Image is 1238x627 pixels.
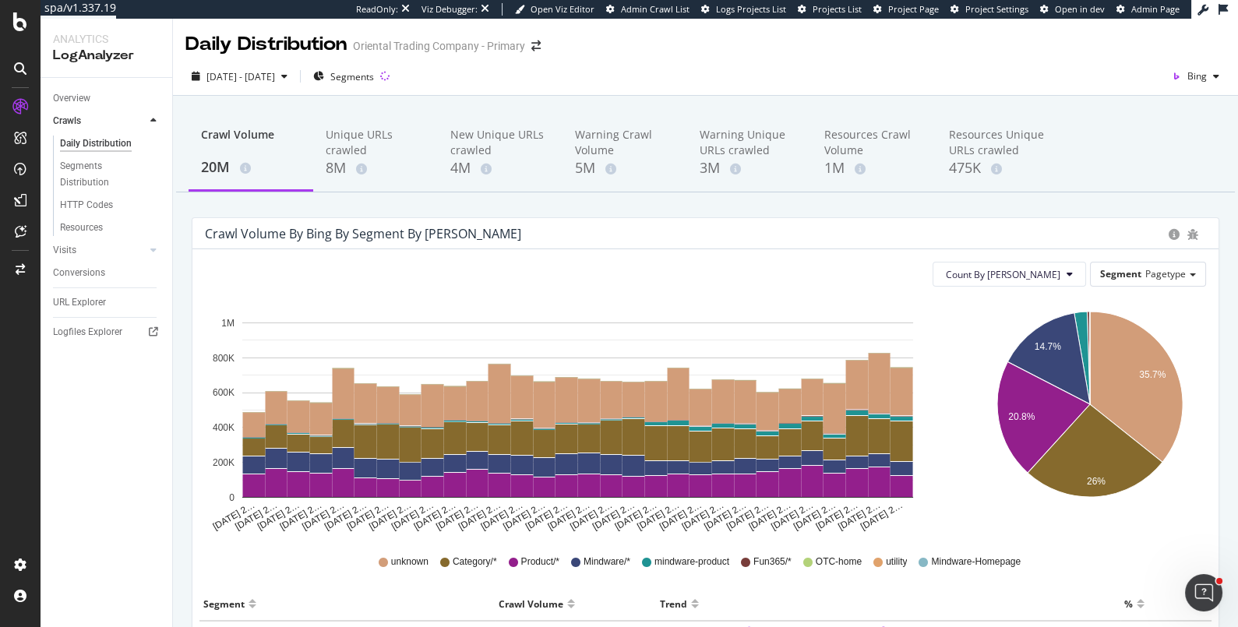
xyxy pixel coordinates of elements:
span: Fun365/* [753,555,792,569]
div: New Unique URLs crawled [450,127,550,158]
svg: A chart. [205,299,951,533]
span: Category/* [453,555,497,569]
div: ReadOnly: [356,3,398,16]
div: 475K [949,158,1049,178]
div: circle-info [1169,229,1180,240]
a: Daily Distribution [60,136,161,152]
text: 200K [213,457,235,468]
a: Visits [53,242,146,259]
a: Project Settings [951,3,1028,16]
span: Open Viz Editor [531,3,594,15]
div: arrow-right-arrow-left [531,41,541,51]
div: Segment [203,591,245,616]
a: Project Page [873,3,939,16]
div: Logfiles Explorer [53,324,122,340]
span: Product/* [521,555,559,569]
button: Segments [307,64,380,89]
div: Daily Distribution [185,31,347,58]
a: Admin Page [1116,3,1180,16]
span: Segment [1100,267,1141,280]
button: [DATE] - [DATE] [185,64,294,89]
span: OTC-home [816,555,862,569]
div: Warning Crawl Volume [575,127,675,158]
text: 14.7% [1035,342,1061,353]
svg: A chart. [973,299,1206,533]
div: Crawl Volume by bing by Segment by [PERSON_NAME] [205,226,521,241]
div: 20M [201,157,301,178]
span: unknown [391,555,429,569]
text: 800K [213,353,235,364]
div: Oriental Trading Company - Primary [353,38,525,54]
span: Segments [330,70,374,83]
a: HTTP Codes [60,197,161,213]
span: Project Page [888,3,939,15]
div: Crawl Volume [499,591,563,616]
div: Conversions [53,265,105,281]
div: Viz Debugger: [421,3,478,16]
span: Pagetype [1145,267,1186,280]
span: [DATE] - [DATE] [206,70,275,83]
div: HTTP Codes [60,197,113,213]
span: Mindware/* [584,555,630,569]
a: Crawls [53,113,146,129]
span: Admin Crawl List [621,3,690,15]
div: Segments Distribution [60,158,146,191]
a: Logfiles Explorer [53,324,161,340]
div: 3M [700,158,799,178]
div: Overview [53,90,90,107]
div: 5M [575,158,675,178]
text: 400K [213,422,235,433]
a: Conversions [53,265,161,281]
span: Count By Day [946,268,1060,281]
span: mindware-product [654,555,729,569]
div: Crawl Volume [201,127,301,157]
iframe: Intercom live chat [1185,574,1222,611]
div: 1M [824,158,924,178]
a: URL Explorer [53,294,161,311]
div: LogAnalyzer [53,47,160,65]
a: Open in dev [1040,3,1105,16]
text: 35.7% [1140,369,1166,380]
div: Visits [53,242,76,259]
div: Trend [660,591,687,616]
div: Warning Unique URLs crawled [700,127,799,158]
div: bug [1187,229,1198,240]
text: 20.8% [1009,411,1035,422]
span: utility [886,555,907,569]
span: Mindware-Homepage [931,555,1021,569]
div: Crawls [53,113,81,129]
a: Open Viz Editor [515,3,594,16]
div: URL Explorer [53,294,106,311]
div: Resources [60,220,103,236]
text: 0 [229,492,235,503]
a: Overview [53,90,161,107]
button: Bing [1166,64,1226,89]
a: Resources [60,220,161,236]
text: 1M [221,318,235,329]
div: Resources Unique URLs crawled [949,127,1049,158]
button: Count By [PERSON_NAME] [933,262,1086,287]
span: Projects List [813,3,862,15]
div: Daily Distribution [60,136,132,152]
div: 4M [450,158,550,178]
text: 600K [213,388,235,399]
a: Admin Crawl List [606,3,690,16]
a: Projects List [798,3,862,16]
div: 8M [326,158,425,178]
div: Analytics [53,31,160,47]
div: Unique URLs crawled [326,127,425,158]
div: % [1124,591,1133,616]
span: Bing [1187,69,1207,83]
span: Admin Page [1131,3,1180,15]
span: Logs Projects List [716,3,786,15]
a: Logs Projects List [701,3,786,16]
a: Segments Distribution [60,158,161,191]
text: 26% [1087,477,1106,488]
div: Resources Crawl Volume [824,127,924,158]
span: Open in dev [1055,3,1105,15]
span: Project Settings [965,3,1028,15]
